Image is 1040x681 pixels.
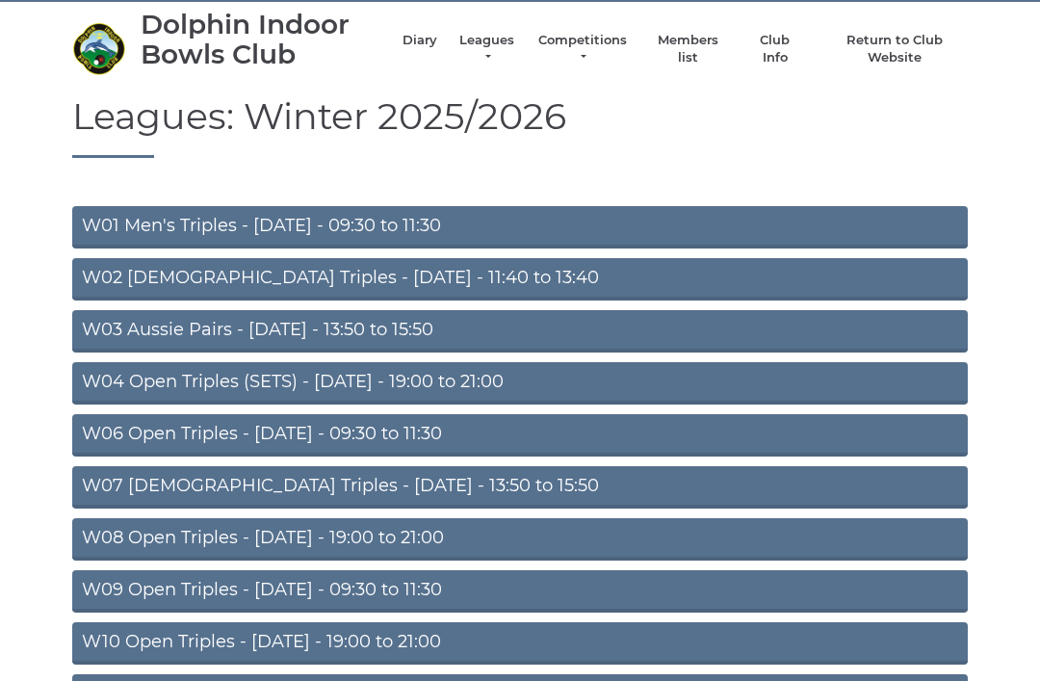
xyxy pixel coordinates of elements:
[403,32,437,49] a: Diary
[72,310,968,353] a: W03 Aussie Pairs - [DATE] - 13:50 to 15:50
[72,206,968,249] a: W01 Men's Triples - [DATE] - 09:30 to 11:30
[72,414,968,457] a: W06 Open Triples - [DATE] - 09:30 to 11:30
[647,32,727,66] a: Members list
[456,32,517,66] a: Leagues
[72,258,968,301] a: W02 [DEMOGRAPHIC_DATA] Triples - [DATE] - 11:40 to 13:40
[72,466,968,509] a: W07 [DEMOGRAPHIC_DATA] Triples - [DATE] - 13:50 to 15:50
[747,32,803,66] a: Club Info
[822,32,968,66] a: Return to Club Website
[72,570,968,613] a: W09 Open Triples - [DATE] - 09:30 to 11:30
[72,22,125,75] img: Dolphin Indoor Bowls Club
[72,96,968,159] h1: Leagues: Winter 2025/2026
[141,10,383,69] div: Dolphin Indoor Bowls Club
[536,32,629,66] a: Competitions
[72,362,968,405] a: W04 Open Triples (SETS) - [DATE] - 19:00 to 21:00
[72,622,968,665] a: W10 Open Triples - [DATE] - 19:00 to 21:00
[72,518,968,561] a: W08 Open Triples - [DATE] - 19:00 to 21:00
